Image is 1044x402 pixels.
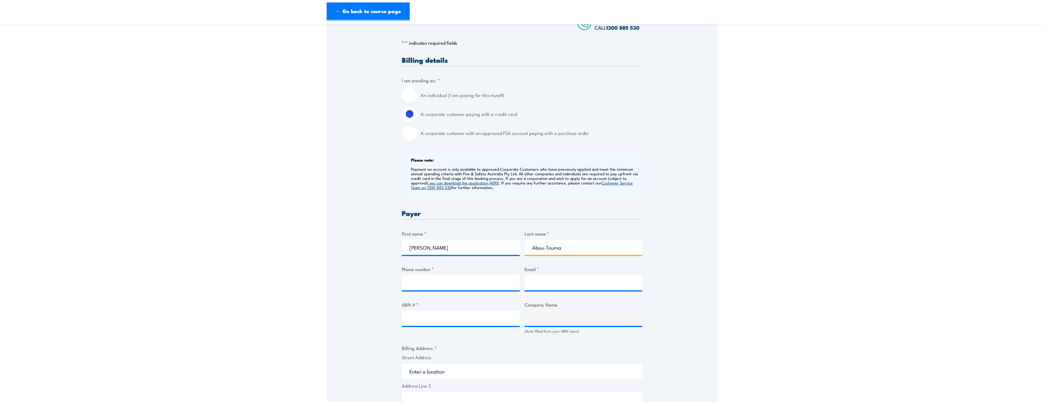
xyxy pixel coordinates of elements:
[421,87,642,103] label: An individual (I am paying for this myself)
[402,77,440,84] legend: I am enroling as:
[402,230,520,237] label: First name
[525,328,643,334] div: (Auto filled from your ABN input)
[421,106,642,122] label: A corporate customer paying with a credit card
[525,230,643,237] label: Last name
[402,210,642,217] h3: Payer
[429,180,499,185] a: you can download the application HERE
[402,354,642,361] label: Street Address
[525,301,643,308] label: Company Name
[525,266,643,273] label: Email
[411,180,633,190] a: Customer Service Team on 1300 885 530
[606,24,639,32] a: 1300 885 530
[595,14,642,31] span: Speak to a specialist CALL
[421,125,642,141] label: A corporate customer with an approved FSA account paying with a purchase order
[402,40,642,46] p: " " indicates required fields
[411,157,434,163] b: Please note:
[402,56,642,63] h3: Billing details
[402,382,642,389] label: Address Line 2
[411,167,641,190] p: Payment on account is only available to approved Corporate Customers who have previously applied ...
[402,344,437,352] legend: Billing Address
[402,301,520,308] label: ABN #
[327,2,410,21] a: ← Go back to course page
[402,363,642,379] input: Enter a location
[402,266,520,273] label: Phone number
